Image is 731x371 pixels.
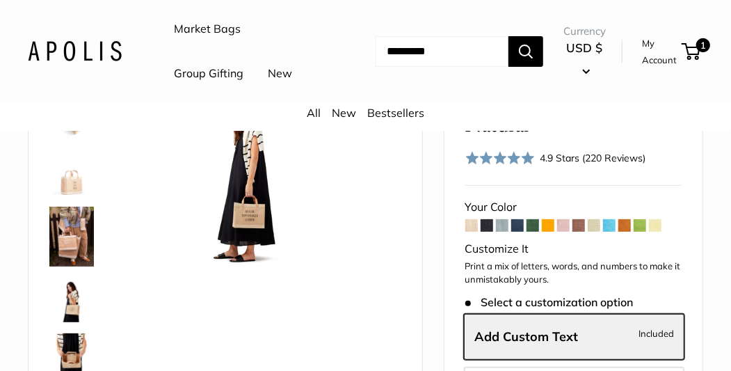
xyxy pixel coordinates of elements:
[642,35,677,69] a: My Account
[638,325,674,342] span: Included
[683,43,700,60] a: 1
[28,41,122,61] img: Apolis
[540,150,645,166] div: 4.9 Stars (220 Reviews)
[268,63,292,84] a: New
[11,318,149,360] iframe: Sign Up via Text for Offers
[367,106,424,120] a: Bestsellers
[47,275,97,325] a: Petite Market Bag in Natural
[465,239,682,260] div: Customize It
[307,106,321,120] a: All
[332,106,356,120] a: New
[174,63,243,84] a: Group Gifting
[508,36,543,67] button: Search
[376,36,508,67] input: Search...
[464,314,684,360] label: Add Custom Text
[465,86,632,137] span: Petite Market Bag in Natural
[140,82,345,287] img: Petite Market Bag in Natural
[563,22,606,41] span: Currency
[49,207,94,267] img: Petite Market Bag in Natural
[49,151,94,196] img: Petite Market Bag in Natural
[696,38,710,52] span: 1
[47,204,97,269] a: Petite Market Bag in Natural
[465,197,682,218] div: Your Color
[567,40,603,55] span: USD $
[174,19,241,40] a: Market Bags
[465,296,633,309] span: Select a customization option
[49,278,94,322] img: Petite Market Bag in Natural
[465,148,646,168] div: 4.9 Stars (220 Reviews)
[47,148,97,198] a: Petite Market Bag in Natural
[475,329,579,345] span: Add Custom Text
[465,260,682,287] p: Print a mix of letters, words, and numbers to make it unmistakably yours.
[563,37,606,81] button: USD $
